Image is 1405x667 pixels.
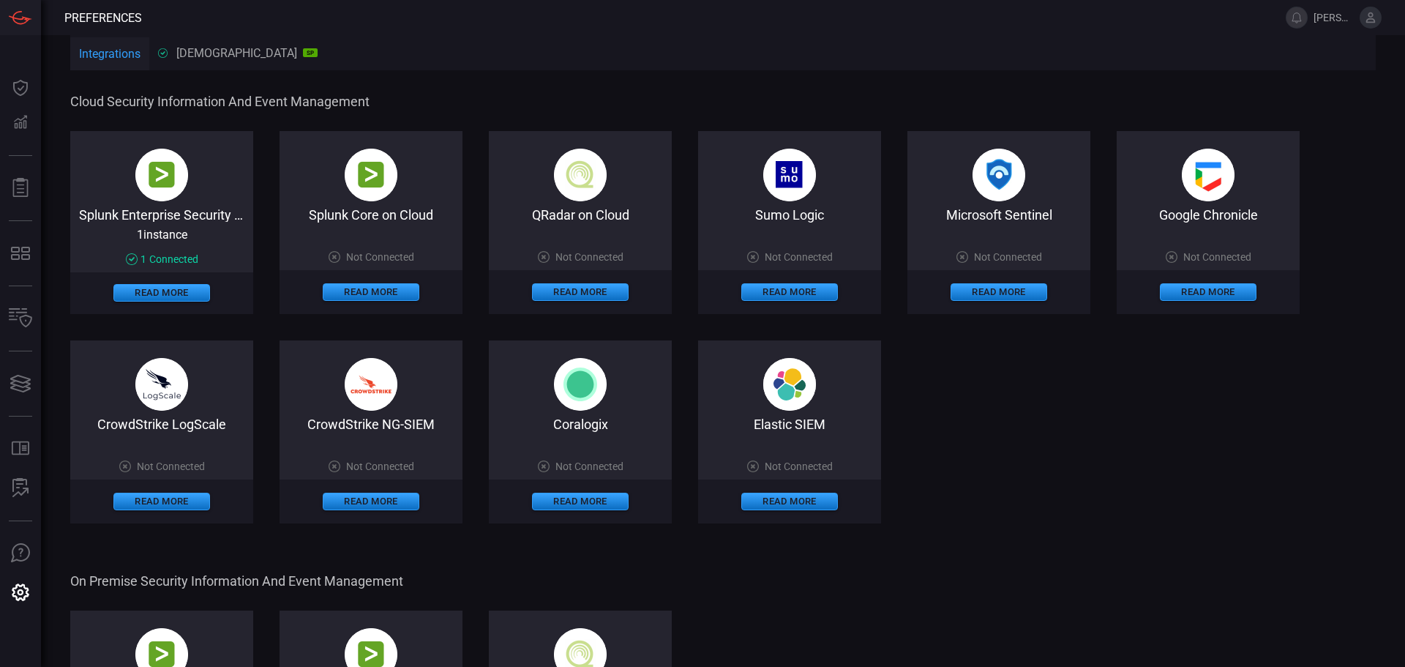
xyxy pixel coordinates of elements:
button: Read More [741,283,838,301]
button: Dashboard [3,70,38,105]
span: Not Connected [555,461,623,472]
span: Not Connected [1183,251,1251,263]
span: Not Connected [974,251,1042,263]
button: Integrations [70,37,149,72]
span: On Premise Security Information and Event Management [70,573,1373,589]
div: Google Chronicle [1117,207,1300,223]
button: Read More [741,493,838,510]
span: Not Connected [346,251,414,263]
span: Not Connected [555,251,623,263]
button: Preferences [3,575,38,611]
button: Inventory [3,301,38,336]
img: crowdstrike_falcon-DF2rzYKc.png [345,358,397,411]
button: Read More [323,493,419,510]
button: Read More [113,284,210,302]
span: 1 instance [137,228,187,242]
img: crowdstrike_logscale-Dv7WlQ1M.png [135,358,188,411]
img: microsoft_sentinel-DmoYopBN.png [973,149,1025,201]
div: Splunk Enterprise Security on Cloud [70,207,253,222]
div: Elastic SIEM [698,417,881,432]
button: Detections [3,105,38,141]
img: splunk-B-AX9-PE.png [135,149,188,201]
span: Connected [149,253,198,265]
button: Cards [3,366,38,401]
button: Rule Catalog [3,431,38,466]
img: qradar_on_cloud-CqUPbAk2.png [554,149,607,201]
div: Splunk Core on Cloud [280,207,462,223]
span: Not Connected [346,461,414,472]
span: [PERSON_NAME][EMAIL_ADDRESS][PERSON_NAME][DOMAIN_NAME] [1314,12,1354,23]
div: CrowdStrike LogScale [70,417,253,432]
span: Not Connected [765,461,833,472]
button: Read More [951,283,1047,301]
img: svg+xml,%3c [763,358,816,411]
button: ALERT ANALYSIS [3,471,38,506]
button: Read More [1160,283,1256,301]
button: Reports [3,171,38,206]
div: 1 [126,253,198,265]
img: sumo_logic-BhVDPgcO.png [763,149,816,201]
img: splunk-B-AX9-PE.png [345,149,397,201]
div: CrowdStrike NG-SIEM [280,417,462,432]
button: Read More [532,283,629,301]
div: SP [303,48,318,57]
button: Read More [532,493,629,510]
button: [DEMOGRAPHIC_DATA]SP [149,35,326,70]
span: Cloud Security Information and Event Management [70,94,1373,109]
div: Coralogix [489,417,672,432]
span: Not Connected [137,461,205,472]
span: Preferences [64,11,142,25]
button: Ask Us A Question [3,536,38,571]
img: google_chronicle-BEvpeoLq.png [1182,149,1234,201]
div: QRadar on Cloud [489,207,672,223]
div: Sumo Logic [698,207,881,223]
span: Not Connected [765,251,833,263]
button: Read More [323,283,419,301]
button: MITRE - Detection Posture [3,236,38,271]
div: Microsoft Sentinel [907,207,1090,223]
img: svg%3e [554,358,607,411]
button: Read More [113,493,210,510]
div: [DEMOGRAPHIC_DATA] [158,46,318,60]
